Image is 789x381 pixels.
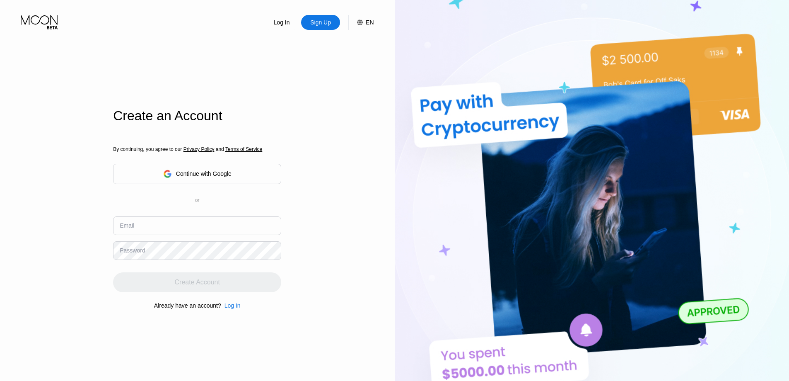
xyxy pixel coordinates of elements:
div: Log In [224,302,241,309]
div: Email [120,222,134,229]
span: Privacy Policy [183,146,215,152]
div: Sign Up [309,18,332,27]
div: Log In [262,15,301,30]
div: Already have an account? [154,302,221,309]
span: Terms of Service [225,146,262,152]
div: Continue with Google [113,164,281,184]
div: Log In [221,302,241,309]
div: or [195,197,200,203]
span: and [214,146,225,152]
div: Continue with Google [176,170,232,177]
div: EN [348,15,374,30]
div: Sign Up [301,15,340,30]
div: Log In [273,18,291,27]
div: Password [120,247,145,254]
div: By continuing, you agree to our [113,146,281,152]
div: Create an Account [113,108,281,124]
div: EN [366,19,374,26]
